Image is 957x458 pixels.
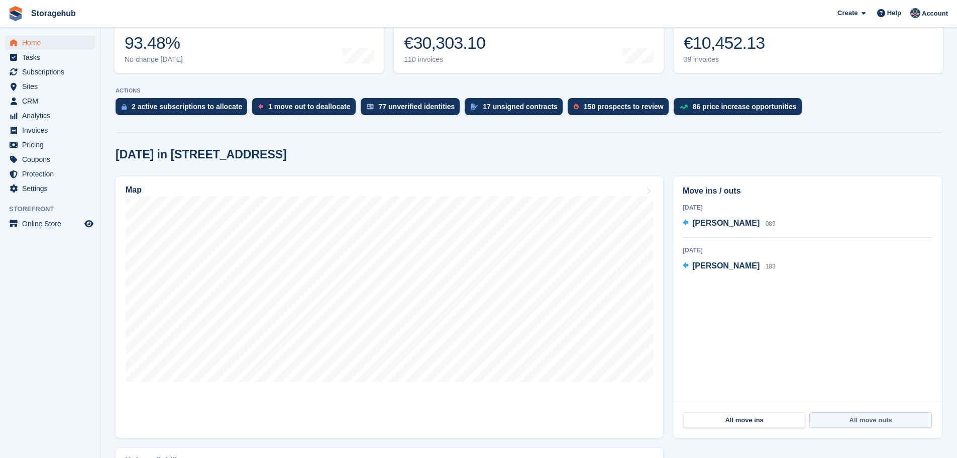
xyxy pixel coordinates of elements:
[252,98,360,120] a: 1 move out to deallocate
[683,260,776,273] a: [PERSON_NAME] 183
[394,9,663,73] a: Month-to-date sales €30,303.10 110 invoices
[5,152,95,166] a: menu
[5,79,95,94] a: menu
[116,87,942,94] p: ACTIONS
[5,109,95,123] a: menu
[693,103,797,111] div: 86 price increase opportunities
[683,246,932,255] div: [DATE]
[683,412,805,428] a: All move ins
[684,55,765,64] div: 39 invoices
[922,9,948,19] span: Account
[574,104,579,110] img: prospect-51fa495bee0391a8d652442698ab0144808aea92771e9ea1ae160a38d050c398.svg
[766,263,776,270] span: 183
[22,50,82,64] span: Tasks
[268,103,350,111] div: 1 move out to deallocate
[584,103,664,111] div: 150 prospects to review
[9,204,100,214] span: Storefront
[22,217,82,231] span: Online Store
[404,55,485,64] div: 110 invoices
[122,104,127,110] img: active_subscription_to_allocate_icon-d502201f5373d7db506a760aba3b589e785aa758c864c3986d89f69b8ff3...
[5,123,95,137] a: menu
[5,36,95,50] a: menu
[766,220,776,227] span: 089
[132,103,242,111] div: 2 active subscriptions to allocate
[683,203,932,212] div: [DATE]
[5,217,95,231] a: menu
[5,167,95,181] a: menu
[126,186,142,195] h2: Map
[5,94,95,108] a: menu
[5,181,95,196] a: menu
[692,261,760,270] span: [PERSON_NAME]
[684,33,765,53] div: €10,452.13
[22,138,82,152] span: Pricing
[125,55,183,64] div: No change [DATE]
[809,412,931,428] a: All move outs
[5,138,95,152] a: menu
[116,98,252,120] a: 2 active subscriptions to allocate
[483,103,558,111] div: 17 unsigned contracts
[471,104,478,110] img: contract_signature_icon-13c848040528278c33f63329250d36e43548de30e8caae1d1a13099fd9432cc5.svg
[83,218,95,230] a: Preview store
[910,8,920,18] img: Anirudh Muralidharan
[887,8,901,18] span: Help
[125,33,183,53] div: 93.48%
[692,219,760,227] span: [PERSON_NAME]
[27,5,80,22] a: Storagehub
[674,98,807,120] a: 86 price increase opportunities
[22,123,82,137] span: Invoices
[674,9,943,73] a: Awaiting payment €10,452.13 39 invoices
[258,104,263,110] img: move_outs_to_deallocate_icon-f764333ba52eb49d3ac5e1228854f67142a1ed5810a6f6cc68b1a99e826820c5.svg
[5,50,95,64] a: menu
[22,152,82,166] span: Coupons
[683,217,776,230] a: [PERSON_NAME] 089
[361,98,465,120] a: 77 unverified identities
[465,98,568,120] a: 17 unsigned contracts
[5,65,95,79] a: menu
[116,176,663,438] a: Map
[22,65,82,79] span: Subscriptions
[837,8,858,18] span: Create
[116,148,287,161] h2: [DATE] in [STREET_ADDRESS]
[22,167,82,181] span: Protection
[22,109,82,123] span: Analytics
[115,9,384,73] a: Occupancy 93.48% No change [DATE]
[367,104,374,110] img: verify_identity-adf6edd0f0f0b5bbfe63781bf79b02c33cf7c696d77639b501bdc392416b5a36.svg
[22,181,82,196] span: Settings
[568,98,674,120] a: 150 prospects to review
[22,79,82,94] span: Sites
[680,105,688,109] img: price_increase_opportunities-93ffe204e8149a01c8c9dc8f82e8f89637d9d84a8eef4429ea346261dce0b2c0.svg
[379,103,455,111] div: 77 unverified identities
[683,185,932,197] h2: Move ins / outs
[8,6,23,21] img: stora-icon-8386f47178a22dfd0bd8f6a31ec36ba5ce8667c1dd55bd0f319d3a0aa187defe.svg
[22,36,82,50] span: Home
[22,94,82,108] span: CRM
[404,33,485,53] div: €30,303.10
